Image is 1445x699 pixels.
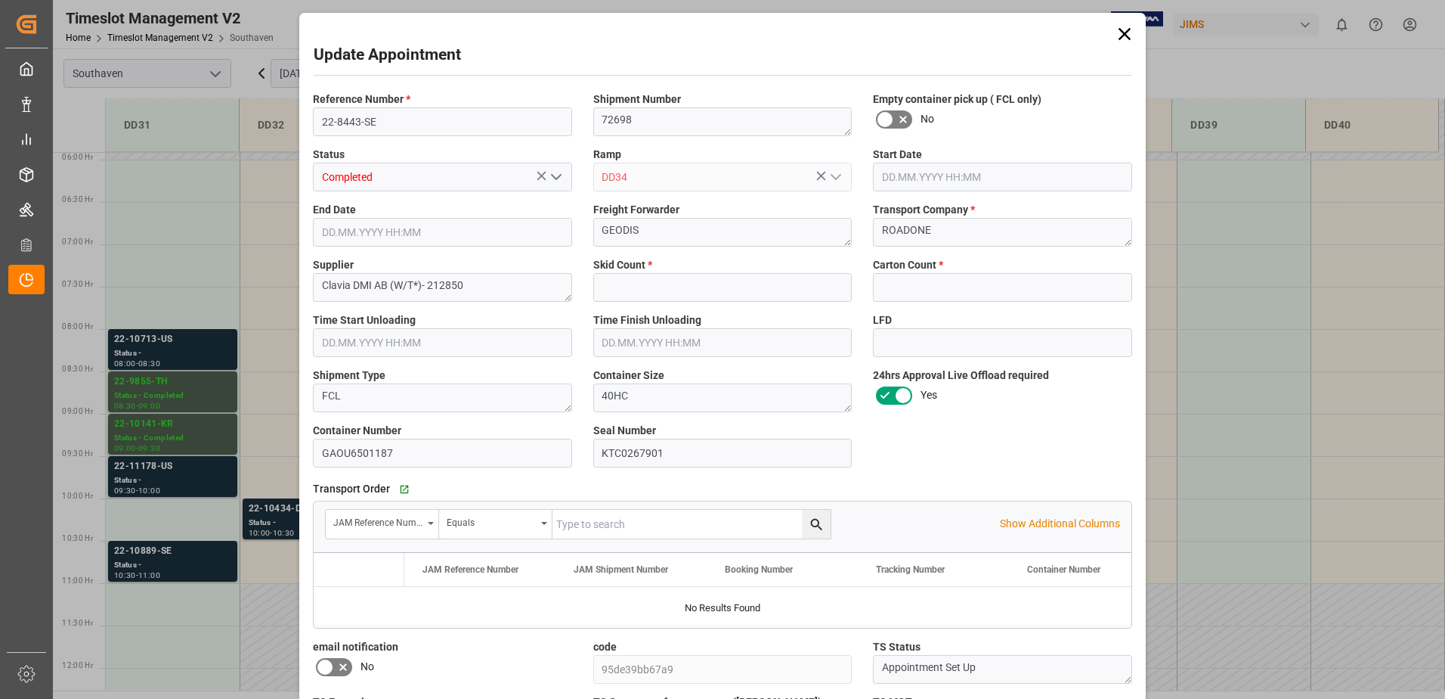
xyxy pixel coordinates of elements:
[873,368,1049,384] span: 24hrs Approval Live Offload required
[593,163,852,191] input: Type to search/select
[873,218,1132,247] textarea: ROADONE
[326,510,439,539] button: open menu
[422,564,518,575] span: JAM Reference Number
[313,423,401,439] span: Container Number
[593,312,701,328] span: Time Finish Unloading
[593,639,617,655] span: code
[593,328,852,357] input: DD.MM.YYYY HH:MM
[802,510,831,539] button: search button
[313,218,572,247] input: DD.MM.YYYY HH:MM
[593,368,664,384] span: Container Size
[313,384,572,412] textarea: FCL
[873,202,975,218] span: Transport Company
[313,481,390,497] span: Transport Order
[313,328,572,357] input: DD.MM.YYYY HH:MM
[314,43,461,67] h2: Update Appointment
[593,218,852,247] textarea: GEODIS
[873,163,1132,191] input: DD.MM.YYYY HH:MM
[873,257,943,273] span: Carton Count
[593,92,681,107] span: Shipment Number
[447,512,536,530] div: Equals
[313,273,572,302] textarea: Clavia DMI AB (W/T*)- 212850
[333,512,422,530] div: JAM Reference Number
[593,107,852,136] textarea: 72698
[873,655,1132,684] textarea: Appointment Set Up
[1000,516,1120,532] p: Show Additional Columns
[313,92,410,107] span: Reference Number
[876,564,945,575] span: Tracking Number
[360,659,374,675] span: No
[313,147,345,163] span: Status
[313,202,356,218] span: End Date
[725,564,793,575] span: Booking Number
[593,202,679,218] span: Freight Forwarder
[313,312,416,328] span: Time Start Unloading
[593,257,652,273] span: Skid Count
[313,163,572,191] input: Type to search/select
[593,384,852,412] textarea: 40HC
[873,92,1041,107] span: Empty container pick up ( FCL only)
[873,639,921,655] span: TS Status
[824,166,846,189] button: open menu
[1027,564,1100,575] span: Container Number
[593,147,621,163] span: Ramp
[439,510,552,539] button: open menu
[921,387,937,403] span: Yes
[921,111,934,127] span: No
[313,368,385,384] span: Shipment Type
[593,423,656,439] span: Seal Number
[552,510,831,539] input: Type to search
[543,166,566,189] button: open menu
[574,564,668,575] span: JAM Shipment Number
[873,312,892,328] span: LFD
[313,257,354,273] span: Supplier
[873,147,922,163] span: Start Date
[313,639,398,655] span: email notification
